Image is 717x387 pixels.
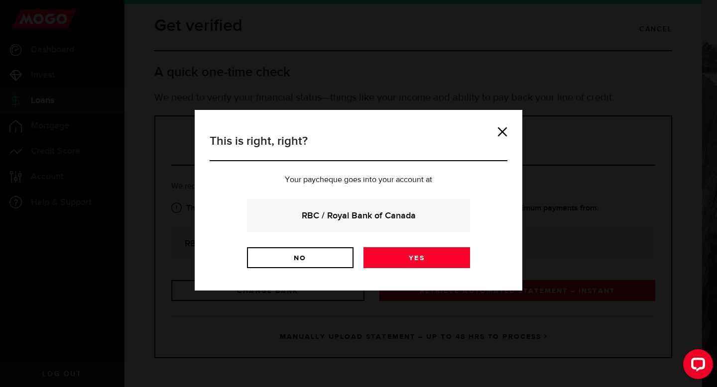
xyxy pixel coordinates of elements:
[210,132,507,161] h3: This is right, right?
[260,209,457,222] strong: RBC / Royal Bank of Canada
[210,176,507,184] p: Your paycheque goes into your account at
[247,247,354,268] a: No
[675,345,717,387] iframe: LiveChat chat widget
[363,247,470,268] a: Yes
